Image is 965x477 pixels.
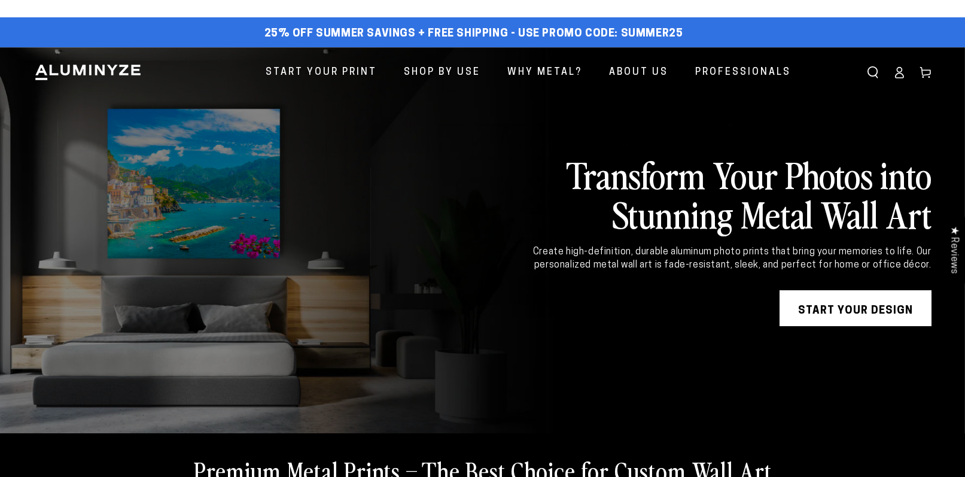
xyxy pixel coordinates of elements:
[780,290,931,326] a: START YOUR DESIGN
[266,64,377,81] span: Start Your Print
[686,57,800,89] a: Professionals
[600,57,677,89] a: About Us
[34,63,142,81] img: Aluminyze
[404,64,480,81] span: Shop By Use
[507,64,582,81] span: Why Metal?
[257,57,386,89] a: Start Your Print
[695,64,791,81] span: Professionals
[395,57,489,89] a: Shop By Use
[860,59,886,86] summary: Search our site
[497,245,931,272] div: Create high-definition, durable aluminum photo prints that bring your memories to life. Our perso...
[264,28,683,41] span: 25% off Summer Savings + Free Shipping - Use Promo Code: SUMMER25
[497,154,931,233] h2: Transform Your Photos into Stunning Metal Wall Art
[498,57,591,89] a: Why Metal?
[609,64,668,81] span: About Us
[942,217,965,283] div: Click to open Judge.me floating reviews tab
